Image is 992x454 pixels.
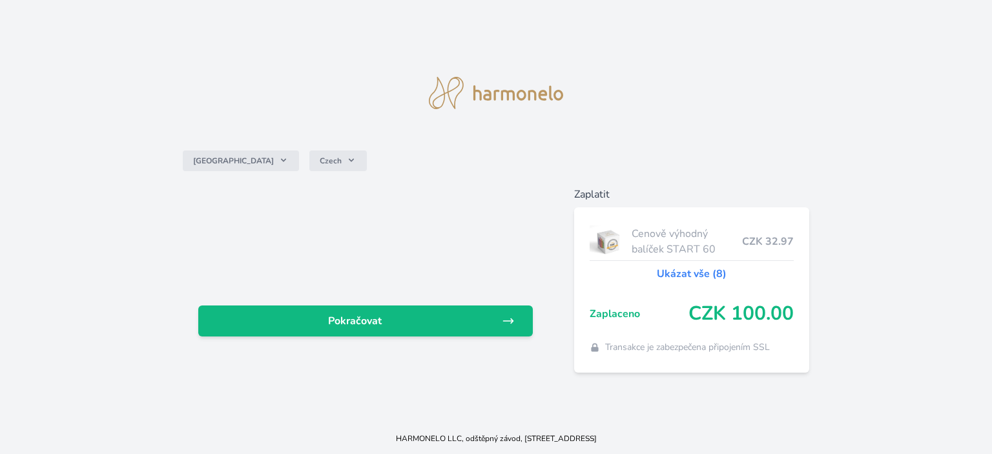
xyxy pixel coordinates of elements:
[309,150,367,171] button: Czech
[657,266,727,282] a: Ukázat vše (8)
[590,306,688,322] span: Zaplaceno
[198,305,533,336] a: Pokračovat
[429,77,563,109] img: logo.svg
[183,150,299,171] button: [GEOGRAPHIC_DATA]
[742,234,794,249] span: CZK 32.97
[632,226,742,257] span: Cenově výhodný balíček START 60
[320,156,342,166] span: Czech
[688,302,794,325] span: CZK 100.00
[209,313,502,329] span: Pokračovat
[605,341,770,354] span: Transakce je zabezpečena připojením SSL
[590,225,626,258] img: start.jpg
[193,156,274,166] span: [GEOGRAPHIC_DATA]
[574,187,809,202] h6: Zaplatit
